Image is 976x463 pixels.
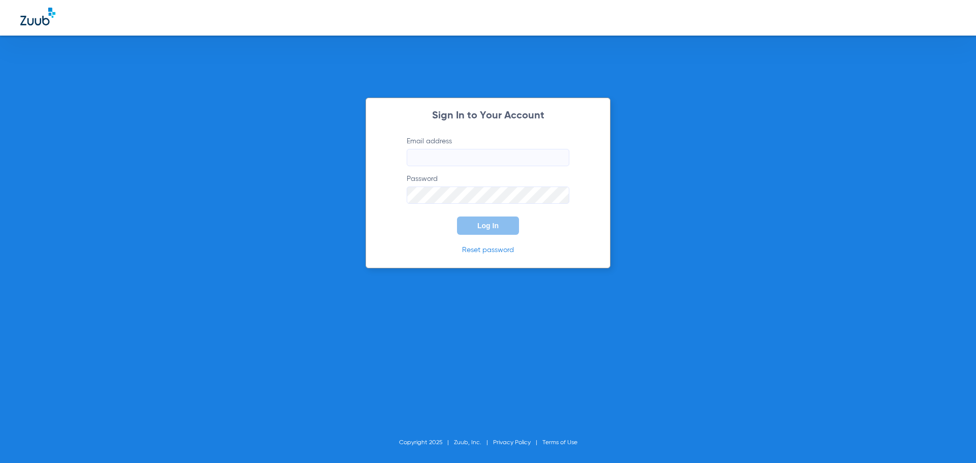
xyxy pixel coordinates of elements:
img: Zuub Logo [20,8,55,25]
a: Terms of Use [542,440,577,446]
iframe: Chat Widget [925,414,976,463]
input: Email address [407,149,569,166]
a: Reset password [462,246,514,254]
li: Copyright 2025 [399,438,454,448]
label: Email address [407,136,569,166]
label: Password [407,174,569,204]
a: Privacy Policy [493,440,531,446]
h2: Sign In to Your Account [391,111,585,121]
li: Zuub, Inc. [454,438,493,448]
button: Log In [457,217,519,235]
input: Password [407,187,569,204]
span: Log In [477,222,499,230]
